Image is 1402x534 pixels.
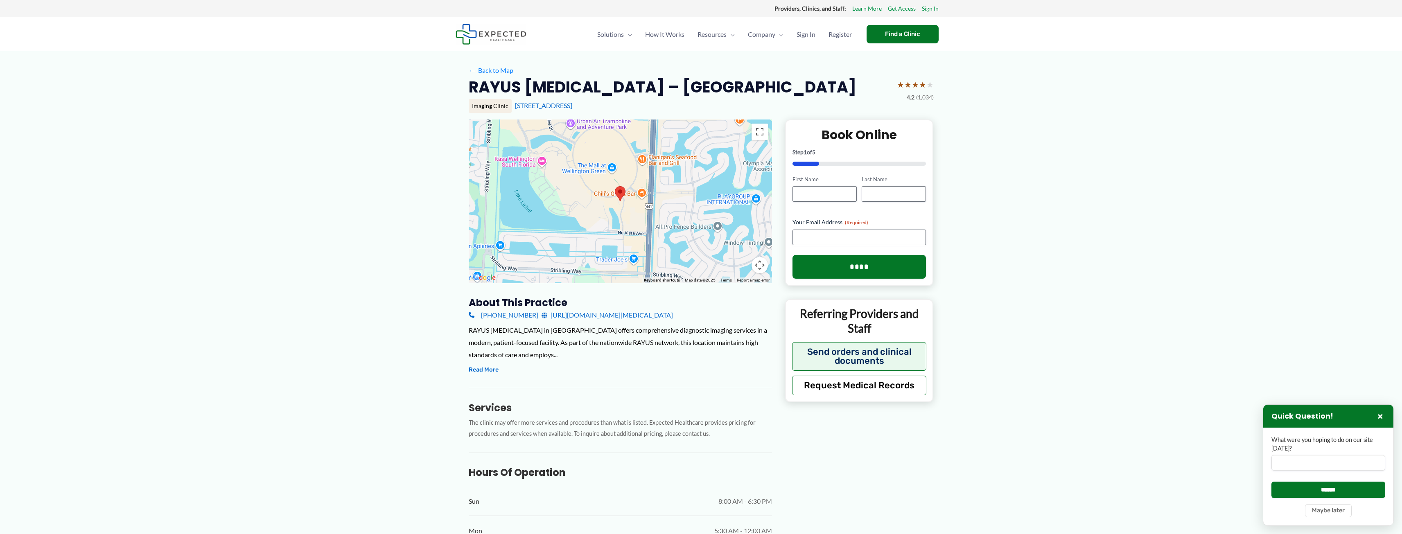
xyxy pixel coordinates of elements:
[691,20,741,49] a: ResourcesMenu Toggle
[737,278,770,282] a: Report a map error
[922,3,939,14] a: Sign In
[469,365,499,375] button: Read More
[852,3,882,14] a: Learn More
[469,417,772,439] p: The clinic may offer more services and procedures than what is listed. Expected Healthcare provid...
[829,20,852,49] span: Register
[797,20,815,49] span: Sign In
[775,20,783,49] span: Menu Toggle
[792,376,927,395] button: Request Medical Records
[591,20,639,49] a: SolutionsMenu Toggle
[904,77,912,92] span: ★
[469,77,856,97] h2: RAYUS [MEDICAL_DATA] – [GEOGRAPHIC_DATA]
[792,176,857,183] label: First Name
[542,309,673,321] a: [URL][DOMAIN_NAME][MEDICAL_DATA]
[916,92,934,103] span: (1,034)
[469,99,512,113] div: Imaging Clinic
[812,149,815,155] span: 5
[469,495,479,507] span: Sun
[926,77,934,92] span: ★
[804,149,807,155] span: 1
[790,20,822,49] a: Sign In
[907,92,914,103] span: 4.2
[644,277,680,283] button: Keyboard shortcuts
[471,273,498,283] a: Open this area in Google Maps (opens a new window)
[792,342,927,371] button: Send orders and clinical documents
[867,25,939,43] a: Find a Clinic
[645,20,684,49] span: How It Works
[792,127,926,143] h2: Book Online
[919,77,926,92] span: ★
[792,306,927,336] p: Referring Providers and Staff
[845,219,868,225] span: (Required)
[792,218,926,226] label: Your Email Address
[741,20,790,49] a: CompanyMenu Toggle
[698,20,727,49] span: Resources
[469,401,772,414] h3: Services
[822,20,858,49] a: Register
[469,296,772,309] h3: About this practice
[456,24,526,45] img: Expected Healthcare Logo - side, dark font, small
[597,20,624,49] span: Solutions
[624,20,632,49] span: Menu Toggle
[1305,504,1352,517] button: Maybe later
[1375,411,1385,421] button: Close
[1271,412,1333,421] h3: Quick Question!
[752,124,768,140] button: Toggle fullscreen view
[862,176,926,183] label: Last Name
[897,77,904,92] span: ★
[912,77,919,92] span: ★
[471,273,498,283] img: Google
[515,101,572,109] a: [STREET_ADDRESS]
[718,495,772,507] span: 8:00 AM - 6:30 PM
[792,149,926,155] p: Step of
[469,66,476,74] span: ←
[727,20,735,49] span: Menu Toggle
[469,466,772,479] h3: Hours of Operation
[774,5,846,12] strong: Providers, Clinics, and Staff:
[720,278,732,282] a: Terms (opens in new tab)
[591,20,858,49] nav: Primary Site Navigation
[888,3,916,14] a: Get Access
[469,309,538,321] a: [PHONE_NUMBER]
[748,20,775,49] span: Company
[469,324,772,361] div: RAYUS [MEDICAL_DATA] in [GEOGRAPHIC_DATA] offers comprehensive diagnostic imaging services in a m...
[1271,436,1385,453] label: What were you hoping to do on our site [DATE]?
[639,20,691,49] a: How It Works
[469,64,513,77] a: ←Back to Map
[685,278,716,282] span: Map data ©2025
[752,257,768,273] button: Map camera controls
